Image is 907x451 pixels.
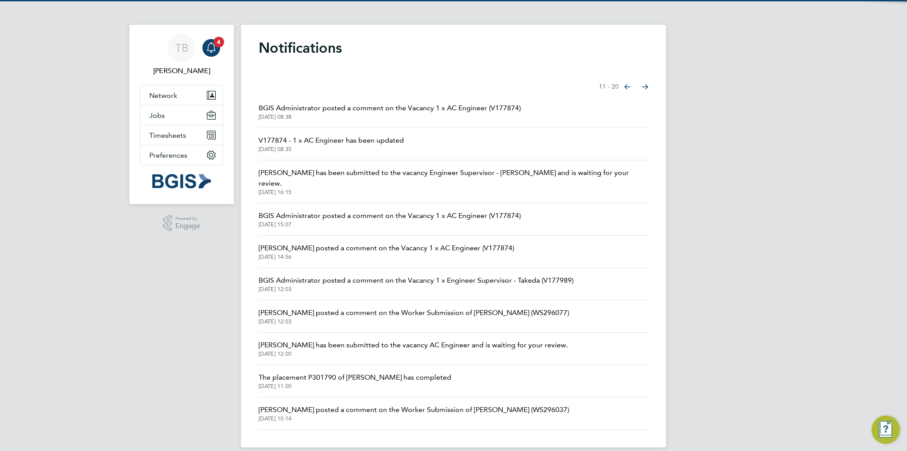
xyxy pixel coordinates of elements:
span: [PERSON_NAME] posted a comment on the Worker Submission of [PERSON_NAME] (WS296077) [259,307,569,318]
a: 4 [202,34,220,62]
span: [PERSON_NAME] has been submitted to the vacancy AC Engineer and is waiting for your review. [259,340,568,350]
span: Timesheets [149,131,186,140]
nav: Select page of notifications list [599,78,648,96]
span: Network [149,91,177,100]
button: Preferences [140,145,223,165]
button: Network [140,86,223,105]
span: TB [175,42,188,54]
span: The placement P301790 of [PERSON_NAME] has completed [259,372,451,383]
nav: Main navigation [129,25,234,204]
a: [PERSON_NAME] posted a comment on the Worker Submission of [PERSON_NAME] (WS296037)[DATE] 10:14 [259,404,569,422]
span: Engage [175,222,200,230]
span: [PERSON_NAME] posted a comment on the Worker Submission of [PERSON_NAME] (WS296037) [259,404,569,415]
a: BGIS Administrator posted a comment on the Vacancy 1 x AC Engineer (V177874)[DATE] 08:38 [259,103,521,121]
span: [DATE] 15:07 [259,221,521,228]
a: The placement P301790 of [PERSON_NAME] has completed[DATE] 11:00 [259,372,451,390]
button: Engage Resource Center [872,416,900,444]
span: Preferences [149,151,187,159]
span: [DATE] 16:15 [259,189,648,196]
span: BGIS Administrator posted a comment on the Vacancy 1 x AC Engineer (V177874) [259,210,521,221]
a: TB[PERSON_NAME] [140,34,223,76]
img: bgis-logo-retina.png [152,174,211,188]
span: [DATE] 08:38 [259,113,521,121]
a: [PERSON_NAME] has been submitted to the vacancy AC Engineer and is waiting for your review.[DATE]... [259,340,568,358]
button: Jobs [140,105,223,125]
span: [DATE] 08:35 [259,146,404,153]
a: V177874 - 1 x AC Engineer has been updated[DATE] 08:35 [259,135,404,153]
span: V177874 - 1 x AC Engineer has been updated [259,135,404,146]
span: Powered by [175,215,200,222]
a: Go to home page [140,174,223,188]
a: BGIS Administrator posted a comment on the Vacancy 1 x AC Engineer (V177874)[DATE] 15:07 [259,210,521,228]
a: BGIS Administrator posted a comment on the Vacancy 1 x Engineer Supervisor - Takeda (V177989)[DAT... [259,275,574,293]
span: BGIS Administrator posted a comment on the Vacancy 1 x AC Engineer (V177874) [259,103,521,113]
a: [PERSON_NAME] posted a comment on the Vacancy 1 x AC Engineer (V177874)[DATE] 14:56 [259,243,514,260]
span: [PERSON_NAME] has been submitted to the vacancy Engineer Supervisor - [PERSON_NAME] and is waitin... [259,167,648,189]
span: [DATE] 12:00 [259,350,568,358]
span: [DATE] 14:56 [259,253,514,260]
a: Powered byEngage [163,215,201,232]
span: BGIS Administrator posted a comment on the Vacancy 1 x Engineer Supervisor - Takeda (V177989) [259,275,574,286]
a: [PERSON_NAME] posted a comment on the Worker Submission of [PERSON_NAME] (WS296077)[DATE] 12:03 [259,307,569,325]
span: [DATE] 12:03 [259,318,569,325]
span: [DATE] 10:14 [259,415,569,422]
h1: Notifications [259,39,648,57]
span: Toby Bavester [140,66,223,76]
span: Jobs [149,111,165,120]
span: [DATE] 11:00 [259,383,451,390]
span: 11 - 20 [599,82,619,91]
button: Timesheets [140,125,223,145]
span: [DATE] 12:03 [259,286,574,293]
a: [PERSON_NAME] has been submitted to the vacancy Engineer Supervisor - [PERSON_NAME] and is waitin... [259,167,648,196]
span: 4 [213,37,224,47]
span: [PERSON_NAME] posted a comment on the Vacancy 1 x AC Engineer (V177874) [259,243,514,253]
